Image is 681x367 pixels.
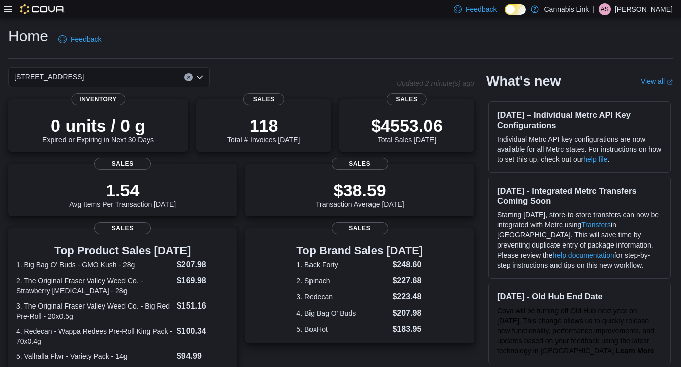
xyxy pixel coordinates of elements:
[371,115,443,136] p: $4553.06
[16,244,229,257] h3: Top Product Sales [DATE]
[616,347,654,355] a: Learn More
[497,307,654,355] span: Cova will be turning off Old Hub next year on [DATE]. This change allows us to quickly release ne...
[16,351,173,361] dt: 5. Valhalla Flwr - Variety Pack - 14g
[16,260,173,270] dt: 1. Big Bag O' Buds - GMO Kush - 28g
[16,301,173,321] dt: 3. The Original Fraser Valley Weed Co. - Big Red Pre-Roll - 20x0.5g
[392,259,423,271] dd: $248.60
[227,115,300,136] p: 118
[196,73,204,81] button: Open list of options
[177,300,229,312] dd: $151.16
[599,3,611,15] div: Andrew Stewart
[20,4,65,14] img: Cova
[332,222,388,234] span: Sales
[316,180,404,200] p: $38.59
[392,275,423,287] dd: $227.68
[8,26,48,46] h1: Home
[486,73,561,89] h2: What's new
[54,29,105,49] a: Feedback
[42,115,154,144] div: Expired or Expiring in Next 30 Days
[243,93,284,105] span: Sales
[387,93,427,105] span: Sales
[641,77,673,85] a: View allExternal link
[392,323,423,335] dd: $183.95
[601,3,609,15] span: AS
[177,275,229,287] dd: $169.98
[296,260,388,270] dt: 1. Back Forty
[497,186,662,206] h3: [DATE] - Integrated Metrc Transfers Coming Soon
[296,244,423,257] h3: Top Brand Sales [DATE]
[296,292,388,302] dt: 3. Redecan
[177,350,229,362] dd: $94.99
[392,291,423,303] dd: $223.48
[42,115,154,136] p: 0 units / 0 g
[593,3,595,15] p: |
[296,276,388,286] dt: 2. Spinach
[184,73,193,81] button: Clear input
[71,93,125,105] span: Inventory
[583,155,607,163] a: help file
[371,115,443,144] div: Total Sales [DATE]
[69,180,176,208] div: Avg Items Per Transaction [DATE]
[615,3,673,15] p: [PERSON_NAME]
[397,79,474,87] p: Updated 2 minute(s) ago
[505,4,526,15] input: Dark Mode
[392,307,423,319] dd: $207.98
[94,158,151,170] span: Sales
[497,291,662,301] h3: [DATE] - Old Hub End Date
[177,259,229,271] dd: $207.98
[316,180,404,208] div: Transaction Average [DATE]
[14,71,84,83] span: [STREET_ADDRESS]
[71,34,101,44] span: Feedback
[497,210,662,270] p: Starting [DATE], store-to-store transfers can now be integrated with Metrc using in [GEOGRAPHIC_D...
[16,326,173,346] dt: 4. Redecan - Wappa Redees Pre-Roll King Pack - 70x0.4g
[497,134,662,164] p: Individual Metrc API key configurations are now available for all Metrc states. For instructions ...
[227,115,300,144] div: Total # Invoices [DATE]
[69,180,176,200] p: 1.54
[581,221,611,229] a: Transfers
[16,276,173,296] dt: 2. The Original Fraser Valley Weed Co. - Strawberry [MEDICAL_DATA] - 28g
[466,4,497,14] span: Feedback
[177,325,229,337] dd: $100.34
[296,308,388,318] dt: 4. Big Bag O' Buds
[497,110,662,130] h3: [DATE] – Individual Metrc API Key Configurations
[296,324,388,334] dt: 5. BoxHot
[553,251,614,259] a: help documentation
[667,79,673,85] svg: External link
[544,3,589,15] p: Cannabis Link
[332,158,388,170] span: Sales
[94,222,151,234] span: Sales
